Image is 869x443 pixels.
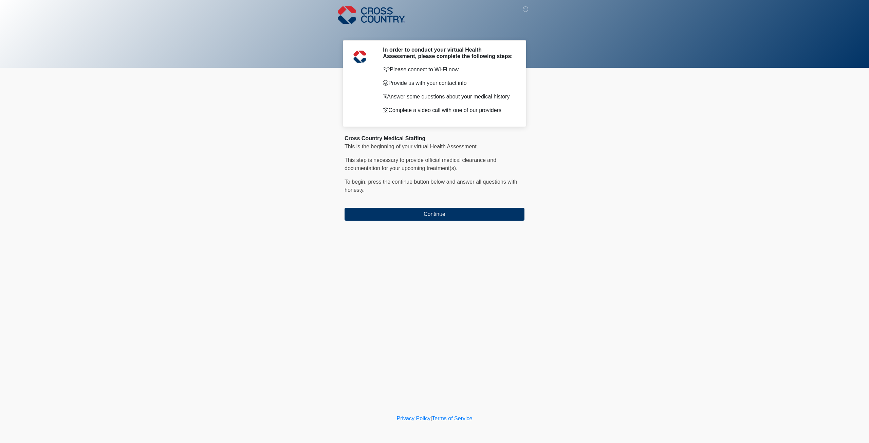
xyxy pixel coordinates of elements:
[345,157,496,171] span: This step is necessary to provide official medical clearance and documentation for your upcoming ...
[383,66,514,74] p: Please connect to Wi-Fi now
[350,47,370,67] img: Agent Avatar
[383,79,514,87] p: Provide us with your contact info
[397,416,431,421] a: Privacy Policy
[345,179,517,193] span: To begin, ﻿﻿﻿﻿﻿﻿﻿﻿﻿﻿press the continue button below and answer all questions with honesty.
[383,47,514,59] h2: In order to conduct your virtual Health Assessment, please complete the following steps:
[345,134,524,143] div: Cross Country Medical Staffing
[383,93,514,101] p: Answer some questions about your medical history
[345,144,478,149] span: This is the beginning of your virtual Health Assessment.
[345,208,524,221] button: Continue
[338,5,405,25] img: Cross Country Logo
[383,106,514,114] p: Complete a video call with one of our providers
[432,416,472,421] a: Terms of Service
[339,24,530,37] h1: ‎ ‎ ‎
[430,416,432,421] a: |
